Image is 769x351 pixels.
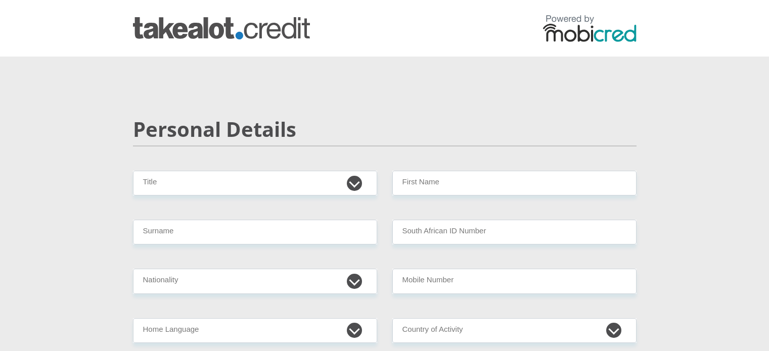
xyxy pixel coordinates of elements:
input: First Name [392,171,637,195]
img: powered by mobicred logo [543,15,637,42]
input: ID Number [392,220,637,244]
input: Surname [133,220,377,244]
h2: Personal Details [133,117,637,141]
input: Contact Number [392,269,637,293]
img: takealot_credit logo [133,17,310,39]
